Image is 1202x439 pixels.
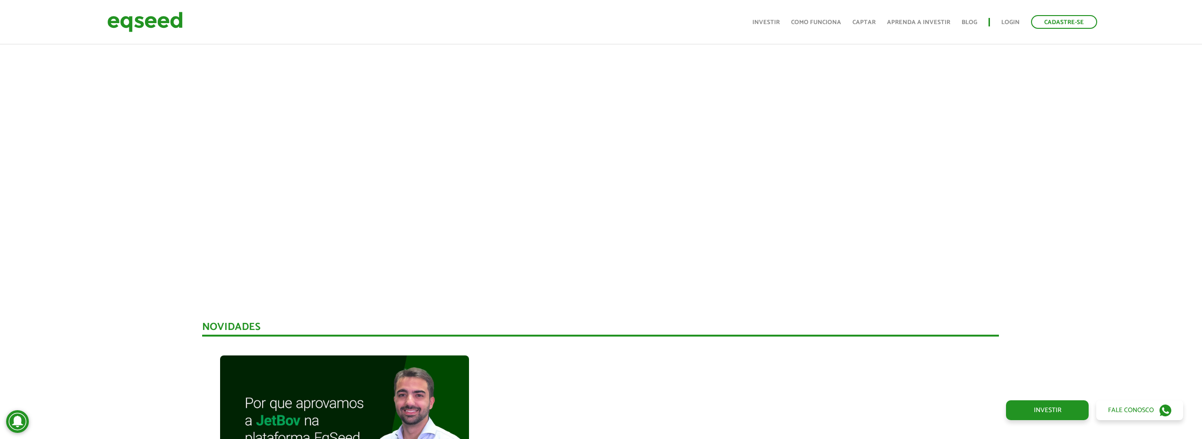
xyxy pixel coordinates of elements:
div: Novidades [202,322,999,337]
a: Fale conosco [1096,400,1183,420]
a: Cadastre-se [1031,15,1097,29]
a: Captar [852,19,876,25]
a: Como funciona [791,19,841,25]
a: Login [1001,19,1020,25]
a: Investir [1006,400,1089,420]
a: Aprenda a investir [887,19,950,25]
a: Blog [962,19,977,25]
a: Investir [752,19,780,25]
img: EqSeed [107,9,183,34]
